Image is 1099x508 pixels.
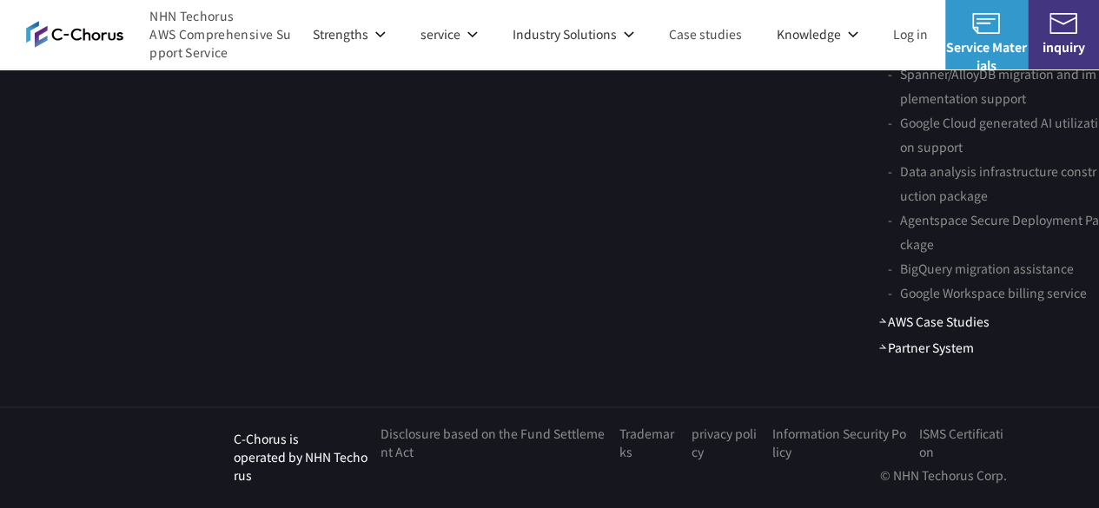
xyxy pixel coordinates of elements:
[692,425,760,461] a: privacy policy
[771,425,906,461] a: Information Security Policy
[880,466,1007,484] font: © NHN Techorus Corp.
[888,256,1074,280] a: BigQuery migration assistance
[619,425,674,460] font: Trademarks
[669,25,742,43] a: Case studies
[888,110,1099,159] a: Google Cloud generated AI utilization support
[879,313,990,331] a: AWS Case Studies
[888,339,974,356] font: Partner System
[900,284,1087,301] font: Google Workspace billing service
[888,313,990,330] font: AWS Case Studies
[972,13,1000,34] img: AWS Comprehensive Support Service C-Chorus Service Document
[888,208,1099,256] a: Agentspace Secure Deployment Package
[149,25,291,61] font: AWS Comprehensive Support Service
[381,425,605,460] font: Disclosure based on the Fund Settlement Act
[900,162,1096,204] font: Data analysis infrastructure construction package
[513,25,617,43] font: Industry Solutions
[946,38,1027,74] font: Service Materials
[888,280,1087,305] a: Google Workspace billing service
[26,7,295,62] a: AWS Comprehensive Support Service C-Chorus NHN TechorusAWS Comprehensive Support Service
[771,425,905,460] font: Information Security Policy
[1043,38,1085,56] font: inquiry
[900,65,1096,107] font: Spanner/AlloyDB migration and implementation support
[149,7,234,24] font: NHN Techorus
[381,425,607,461] a: Disclosure based on the Fund Settlement Act
[893,25,928,43] a: Log in
[692,425,757,460] font: privacy policy
[900,260,1074,277] font: BigQuery migration assistance
[420,25,460,43] font: service
[313,25,368,43] font: Strengths
[900,114,1098,155] font: Google Cloud generated AI utilization support
[234,430,299,447] font: C-Chorus is
[234,448,367,484] font: operated by NHN Techorus
[919,425,1003,460] font: ISMS Certification
[26,21,123,49] img: AWS Comprehensive Support Service C-Chorus
[777,25,841,43] font: Knowledge
[619,425,679,461] a: Trademarks
[888,159,1099,208] a: Data analysis infrastructure construction package
[919,425,1007,461] a: ISMS Certification
[1049,13,1077,34] img: inquiry
[888,62,1099,110] a: Spanner/AlloyDB migration and implementation support
[900,211,1099,253] font: Agentspace Secure Deployment Package
[879,339,974,357] a: Partner System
